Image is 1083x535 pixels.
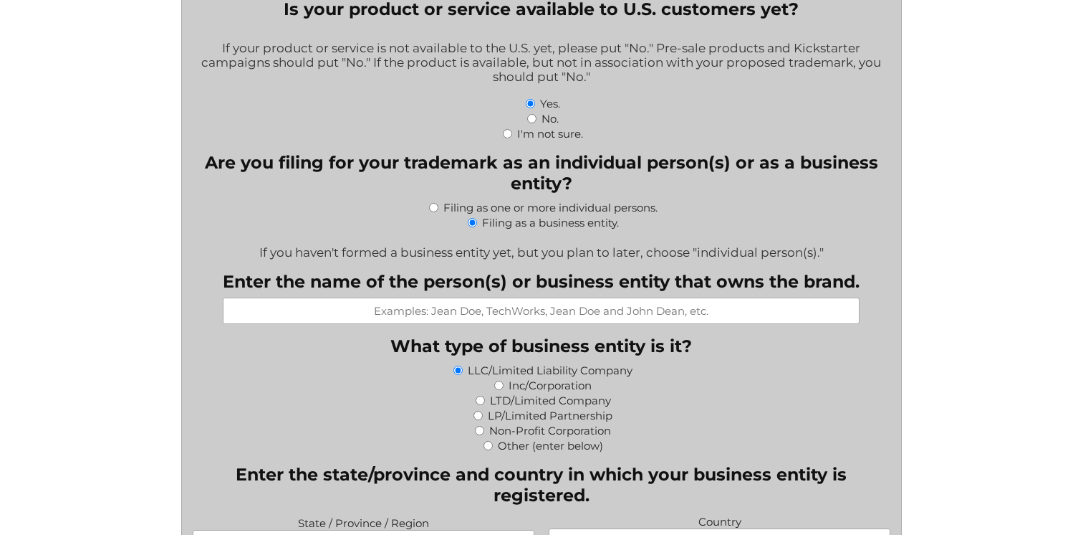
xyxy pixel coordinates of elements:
[390,336,692,356] legend: What type of business entity is it?
[223,271,860,292] label: Enter the name of the person(s) or business entity that owns the brand.
[488,409,612,422] label: LP/Limited Partnership
[468,364,632,377] label: LLC/Limited Liability Company
[489,424,611,437] label: Non-Profit Corporation
[540,97,560,110] label: Yes.
[193,32,891,95] div: If your product or service is not available to the U.S. yet, please put "No." Pre-sale products a...
[443,201,658,214] label: Filing as one or more individual persons.
[498,439,603,453] label: Other (enter below)
[541,112,559,126] label: No.
[549,511,891,529] label: Country
[490,394,611,407] label: LTD/Limited Company
[517,127,583,141] label: I'm not sure.
[482,216,619,229] label: Filing as a business entity.
[193,152,891,194] legend: Are you filing for your trademark as an individual person(s) or as a business entity?
[223,298,860,324] input: Examples: Jean Doe, TechWorks, Jean Doe and John Dean, etc.
[509,379,592,392] label: Inc/Corporation
[193,513,535,530] label: State / Province / Region
[193,464,891,506] legend: Enter the state/province and country in which your business entity is registered.
[193,236,891,260] div: If you haven't formed a business entity yet, but you plan to later, choose "individual person(s)."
